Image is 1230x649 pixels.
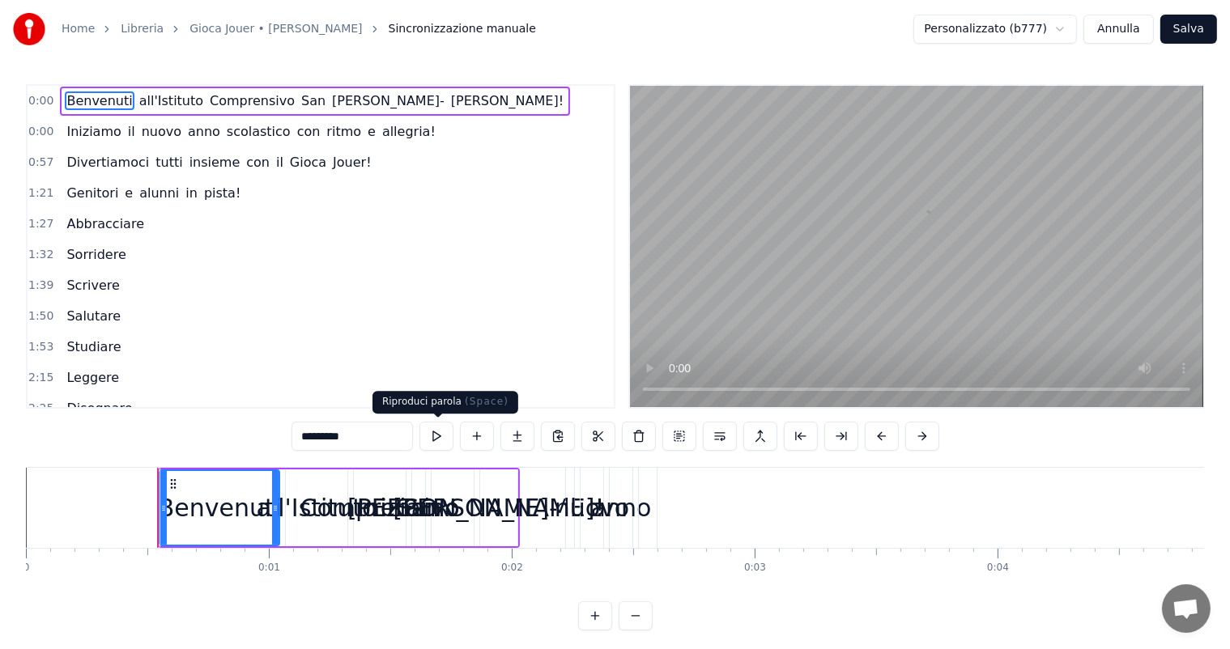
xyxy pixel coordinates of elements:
[65,214,146,233] span: Abbracciare
[126,122,137,141] span: il
[501,562,523,575] div: 0:02
[138,91,205,110] span: all'Istituto
[189,21,362,37] a: Gioca Jouer • [PERSON_NAME]
[245,153,271,172] span: con
[65,184,120,202] span: Genitori
[555,490,630,526] div: nuovo
[28,247,53,263] span: 1:32
[140,122,183,141] span: nuovo
[275,153,285,172] span: il
[744,562,766,575] div: 0:03
[23,562,30,575] div: 0
[28,308,53,324] span: 1:50
[381,122,437,141] span: allegria!
[331,153,372,172] span: Jouer!
[1160,15,1217,44] button: Salva
[28,93,53,109] span: 0:00
[62,21,536,37] nav: breadcrumb
[123,184,134,202] span: e
[449,91,565,110] span: [PERSON_NAME]!
[1162,584,1211,633] div: Aprire la chat
[1083,15,1154,44] button: Annulla
[65,337,122,356] span: Studiare
[65,399,134,418] span: Disegnare
[987,562,1009,575] div: 0:04
[258,562,280,575] div: 0:01
[65,307,122,325] span: Salutare
[65,91,134,110] span: Benvenuti
[366,122,377,141] span: e
[65,276,121,295] span: Scrivere
[65,245,127,264] span: Sorridere
[188,153,242,172] span: insieme
[28,339,53,355] span: 1:53
[154,153,184,172] span: tutti
[225,122,292,141] span: scolastico
[65,122,122,141] span: Iniziamo
[28,278,53,294] span: 1:39
[184,184,199,202] span: in
[202,184,242,202] span: pista!
[208,91,296,110] span: Comprensivo
[288,153,328,172] span: Gioca
[465,396,509,407] span: ( Space )
[389,21,536,37] span: Sincronizzazione manuale
[121,21,164,37] a: Libreria
[13,13,45,45] img: youka
[62,21,95,37] a: Home
[296,122,322,141] span: con
[28,155,53,171] span: 0:57
[325,122,363,141] span: ritmo
[28,185,53,201] span: 1:21
[65,153,151,172] span: Divertiamoci
[28,370,53,386] span: 2:15
[357,490,459,526] div: Iniziamo
[28,216,53,232] span: 1:27
[372,391,518,414] div: Riproduci parola
[28,124,53,140] span: 0:00
[300,91,327,110] span: San
[65,368,121,387] span: Leggere
[138,184,181,202] span: alunni
[28,401,53,417] span: 2:25
[591,490,652,526] div: anno
[330,91,446,110] span: [PERSON_NAME]-
[186,122,222,141] span: anno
